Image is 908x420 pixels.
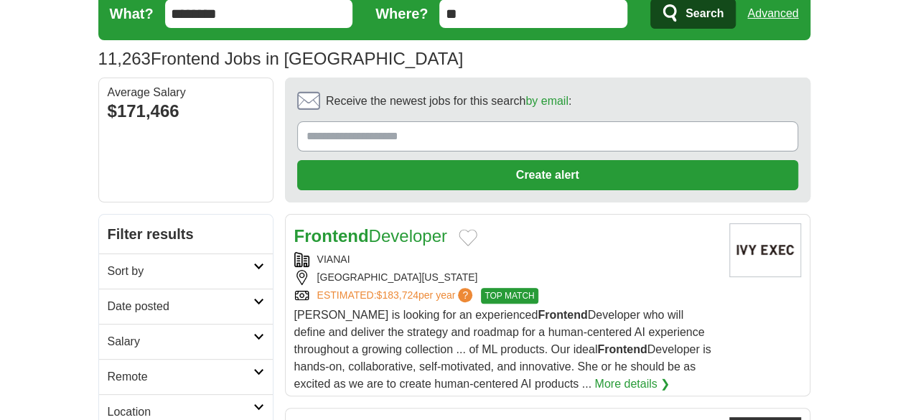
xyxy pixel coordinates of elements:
[538,309,587,321] strong: Frontend
[294,226,369,246] strong: Frontend
[98,46,151,72] span: 11,263
[99,324,273,359] a: Salary
[376,289,418,301] span: $183,724
[597,343,647,355] strong: Frontend
[458,288,472,302] span: ?
[594,375,670,393] a: More details ❯
[99,289,273,324] a: Date posted
[326,93,571,110] span: Receive the newest jobs for this search :
[108,98,264,124] div: $171,466
[375,3,428,24] label: Where?
[108,298,253,315] h2: Date posted
[294,226,447,246] a: FrontendDeveloper
[98,49,464,68] h1: Frontend Jobs in [GEOGRAPHIC_DATA]
[294,270,718,285] div: [GEOGRAPHIC_DATA][US_STATE]
[99,359,273,394] a: Remote
[294,309,711,390] span: [PERSON_NAME] is looking for an experienced Developer who will define and deliver the strategy an...
[294,252,718,267] div: VIANAI
[459,229,477,246] button: Add to favorite jobs
[108,333,253,350] h2: Salary
[110,3,154,24] label: What?
[99,253,273,289] a: Sort by
[108,87,264,98] div: Average Salary
[525,95,568,107] a: by email
[481,288,538,304] span: TOP MATCH
[317,288,476,304] a: ESTIMATED:$183,724per year?
[297,160,798,190] button: Create alert
[108,368,253,386] h2: Remote
[108,263,253,280] h2: Sort by
[99,215,273,253] h2: Filter results
[729,223,801,277] img: Company logo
